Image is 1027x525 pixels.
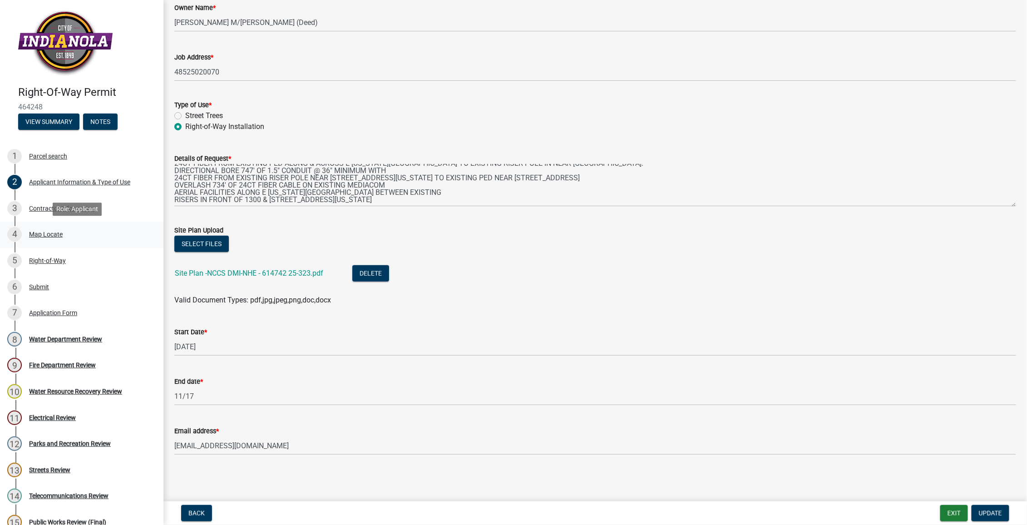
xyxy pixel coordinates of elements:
[979,510,1002,517] span: Update
[7,149,22,163] div: 1
[29,179,130,185] div: Applicant Information & Type of Use
[174,228,223,234] label: Site Plan Upload
[7,384,22,399] div: 10
[7,306,22,320] div: 7
[29,493,109,499] div: Telecommunications Review
[18,119,79,126] wm-modal-confirm: Summary
[29,362,96,368] div: Fire Department Review
[29,310,77,316] div: Application Form
[7,201,22,216] div: 3
[29,467,70,473] div: Streets Review
[7,358,22,372] div: 9
[174,102,212,109] label: Type of Use
[83,119,118,126] wm-modal-confirm: Notes
[83,114,118,130] button: Notes
[29,441,111,447] div: Parks and Recreation Review
[174,5,216,11] label: Owner Name
[972,505,1009,521] button: Update
[174,379,203,385] label: End date
[29,284,49,290] div: Submit
[7,463,22,477] div: 13
[29,153,67,159] div: Parcel search
[188,510,205,517] span: Back
[185,121,264,132] label: Right-of-Way Installation
[7,411,22,425] div: 11
[7,436,22,451] div: 12
[185,110,223,121] label: Street Trees
[175,269,323,277] a: Site Plan -NCCS DMI-NHE - 614742 25-323.pdf
[18,86,156,99] h4: Right-Of-Way Permit
[7,489,22,503] div: 14
[7,227,22,242] div: 4
[18,103,145,111] span: 464248
[29,388,122,395] div: Water Resource Recovery Review
[7,280,22,294] div: 6
[7,253,22,268] div: 5
[940,505,968,521] button: Exit
[29,205,95,212] div: Contractor Information
[181,505,212,521] button: Back
[29,415,76,421] div: Electrical Review
[53,203,102,216] div: Role: Applicant
[29,231,63,238] div: Map Locate
[174,329,207,336] label: Start Date
[174,428,219,435] label: Email address
[174,156,231,162] label: Details of Request
[29,258,66,264] div: Right-of-Way
[18,114,79,130] button: View Summary
[174,236,229,252] button: Select files
[174,296,331,304] span: Valid Document Types: pdf,jpg,jpeg,png,doc,docx
[29,336,102,342] div: Water Department Review
[18,10,113,76] img: City of Indianola, Iowa
[352,265,389,282] button: Delete
[7,175,22,189] div: 2
[352,270,389,278] wm-modal-confirm: Delete Document
[174,54,213,61] label: Job Address
[7,332,22,347] div: 8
